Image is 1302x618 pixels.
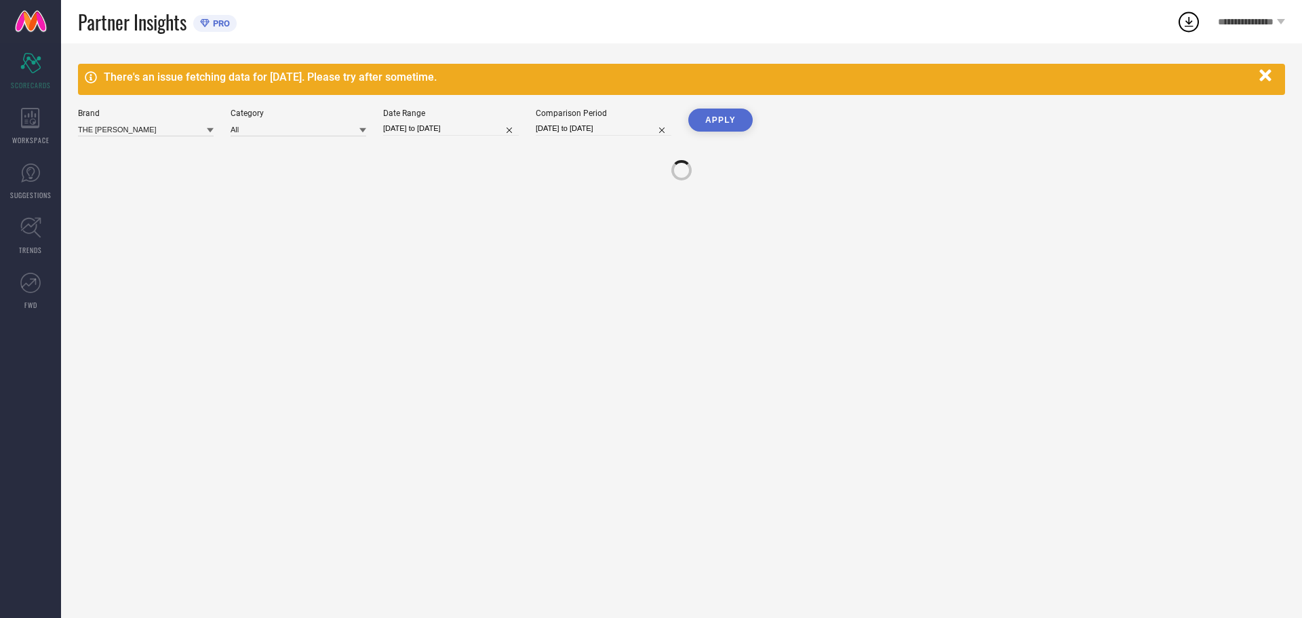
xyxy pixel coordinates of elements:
[78,109,214,118] div: Brand
[24,300,37,310] span: FWD
[536,121,671,136] input: Select comparison period
[688,109,753,132] button: APPLY
[210,18,230,28] span: PRO
[231,109,366,118] div: Category
[383,121,519,136] input: Select date range
[1177,9,1201,34] div: Open download list
[10,190,52,200] span: SUGGESTIONS
[78,8,186,36] span: Partner Insights
[536,109,671,118] div: Comparison Period
[104,71,1252,83] div: There's an issue fetching data for [DATE]. Please try after sometime.
[12,135,50,145] span: WORKSPACE
[19,245,42,255] span: TRENDS
[11,80,51,90] span: SCORECARDS
[383,109,519,118] div: Date Range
